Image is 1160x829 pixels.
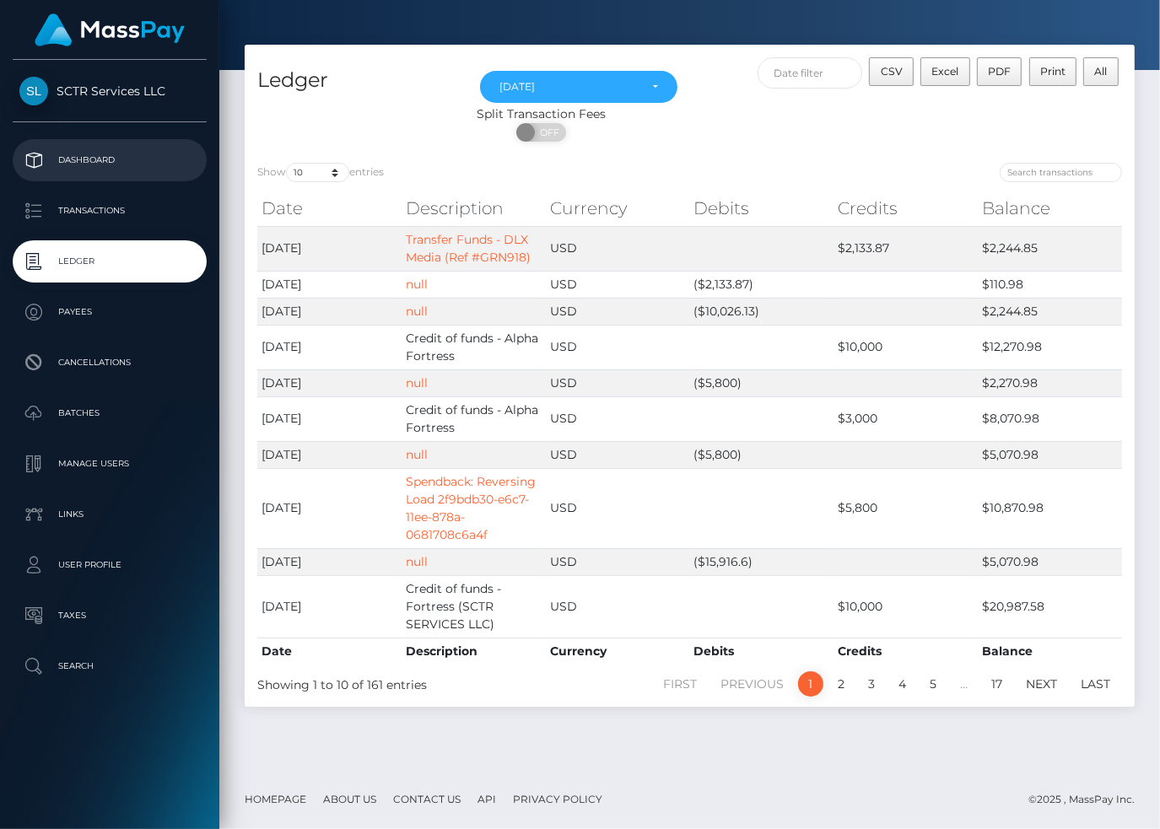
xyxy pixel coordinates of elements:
[977,57,1022,86] button: PDF
[13,443,207,485] a: Manage Users
[13,342,207,384] a: Cancellations
[257,191,402,225] th: Date
[859,671,884,697] a: 3
[978,325,1122,369] td: $12,270.98
[257,396,402,441] td: [DATE]
[402,396,546,441] td: Credit of funds - Alpha Fortress
[13,190,207,232] a: Transactions
[13,240,207,283] a: Ledger
[689,191,834,225] th: Debits
[828,671,854,697] a: 2
[386,786,467,812] a: Contact Us
[1071,671,1120,697] a: Last
[257,66,455,95] h4: Ledger
[546,325,690,369] td: USD
[689,638,834,665] th: Debits
[245,105,838,123] div: Split Transaction Fees
[257,226,402,271] td: [DATE]
[406,447,428,462] a: null
[257,325,402,369] td: [DATE]
[402,575,546,638] td: Credit of funds - Fortress (SCTR SERVICES LLC)
[834,468,978,548] td: $5,800
[13,645,207,687] a: Search
[689,548,834,575] td: ($15,916.6)
[257,369,402,396] td: [DATE]
[499,80,639,94] div: [DATE]
[286,163,349,182] select: Showentries
[19,198,200,223] p: Transactions
[19,451,200,476] p: Manage Users
[19,148,200,173] p: Dashboard
[19,603,200,628] p: Taxes
[1029,57,1077,86] button: Print
[978,441,1122,468] td: $5,070.98
[406,277,428,292] a: null
[978,548,1122,575] td: $5,070.98
[406,375,428,390] a: null
[257,548,402,575] td: [DATE]
[881,65,903,78] span: CSV
[19,502,200,527] p: Links
[19,350,200,375] p: Cancellations
[689,298,834,325] td: ($10,026.13)
[834,396,978,441] td: $3,000
[13,291,207,333] a: Payees
[406,554,428,569] a: null
[689,369,834,396] td: ($5,800)
[1095,65,1108,78] span: All
[13,139,207,181] a: Dashboard
[13,595,207,637] a: Taxes
[920,671,946,697] a: 5
[13,83,207,99] span: SCTR Services LLC
[798,671,823,697] a: 1
[978,369,1122,396] td: $2,270.98
[546,396,690,441] td: USD
[506,786,609,812] a: Privacy Policy
[931,65,958,78] span: Excel
[869,57,914,86] button: CSV
[257,670,603,694] div: Showing 1 to 10 of 161 entries
[834,191,978,225] th: Credits
[546,271,690,298] td: USD
[834,575,978,638] td: $10,000
[978,575,1122,638] td: $20,987.58
[471,786,503,812] a: API
[526,123,568,142] span: OFF
[19,249,200,274] p: Ledger
[19,552,200,578] p: User Profile
[546,369,690,396] td: USD
[257,441,402,468] td: [DATE]
[19,654,200,679] p: Search
[1017,671,1066,697] a: Next
[689,271,834,298] td: ($2,133.87)
[546,226,690,271] td: USD
[834,325,978,369] td: $10,000
[978,298,1122,325] td: $2,244.85
[978,226,1122,271] td: $2,244.85
[480,71,677,103] button: Aug 2025
[978,468,1122,548] td: $10,870.98
[257,468,402,548] td: [DATE]
[406,474,536,542] a: Spendback: Reversing Load 2f9bdb30-e6c7-11ee-878a-0681708c6a4f
[257,575,402,638] td: [DATE]
[546,548,690,575] td: USD
[978,638,1122,665] th: Balance
[238,786,313,812] a: Homepage
[406,304,428,319] a: null
[316,786,383,812] a: About Us
[546,298,690,325] td: USD
[13,493,207,536] a: Links
[758,57,862,89] input: Date filter
[13,544,207,586] a: User Profile
[978,191,1122,225] th: Balance
[402,325,546,369] td: Credit of funds - Alpha Fortress
[257,638,402,665] th: Date
[13,392,207,434] a: Batches
[402,191,546,225] th: Description
[257,298,402,325] td: [DATE]
[834,638,978,665] th: Credits
[257,163,384,182] label: Show entries
[988,65,1011,78] span: PDF
[546,575,690,638] td: USD
[546,191,690,225] th: Currency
